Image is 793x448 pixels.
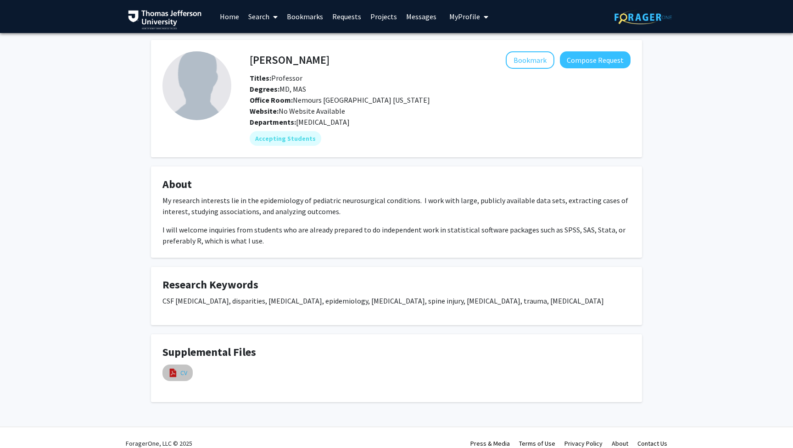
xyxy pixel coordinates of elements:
[250,84,306,94] span: MD, MAS
[7,407,39,441] iframe: Chat
[162,346,631,359] h4: Supplemental Files
[519,439,555,448] a: Terms of Use
[180,368,187,378] a: CV
[282,0,328,33] a: Bookmarks
[215,0,244,33] a: Home
[162,295,631,306] p: CSF [MEDICAL_DATA], disparities, [MEDICAL_DATA], epidemiology, [MEDICAL_DATA], spine injury, [MED...
[250,95,430,105] span: Nemours [GEOGRAPHIC_DATA] [US_STATE]
[162,178,631,191] h4: About
[402,0,441,33] a: Messages
[470,439,510,448] a: Press & Media
[614,10,672,24] img: ForagerOne Logo
[250,131,321,146] mat-chip: Accepting Students
[162,195,631,246] div: I will welcome inquiries from students who are already prepared to do independent work in statist...
[250,106,279,116] b: Website:
[612,439,628,448] a: About
[366,0,402,33] a: Projects
[560,51,631,68] button: Compose Request to Joseph Piatt
[250,106,345,116] span: No Website Available
[296,117,350,127] span: [MEDICAL_DATA]
[637,439,667,448] a: Contact Us
[128,10,201,29] img: Thomas Jefferson University Logo
[250,73,302,83] span: Professor
[250,117,296,127] b: Departments:
[564,439,603,448] a: Privacy Policy
[250,51,329,68] h4: [PERSON_NAME]
[250,73,271,83] b: Titles:
[250,95,293,105] b: Office Room:
[162,195,631,217] p: My research interests lie in the epidemiology of pediatric neurosurgical conditions. I work with ...
[449,12,480,21] span: My Profile
[506,51,554,69] button: Add Joseph Piatt to Bookmarks
[328,0,366,33] a: Requests
[162,51,231,120] img: Profile Picture
[168,368,178,378] img: pdf_icon.png
[162,278,631,292] h4: Research Keywords
[250,84,279,94] b: Degrees:
[244,0,282,33] a: Search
